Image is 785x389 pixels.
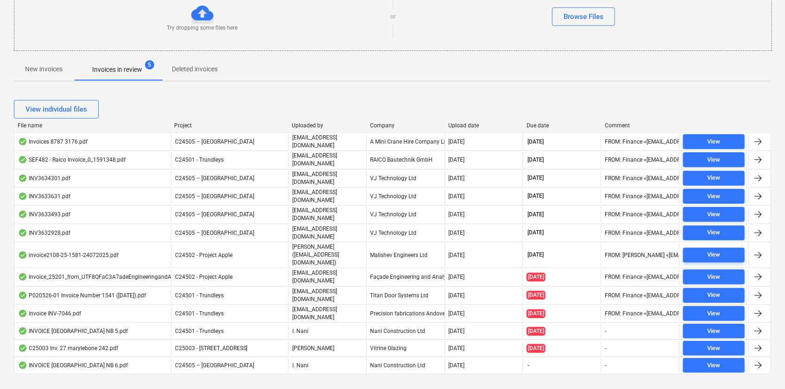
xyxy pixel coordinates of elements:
div: - [605,362,606,369]
div: OCR finished [18,138,27,145]
div: [DATE] [449,193,465,200]
span: C24502 - Project Apple [175,274,232,280]
button: View [683,207,745,222]
div: Due date [527,122,597,129]
p: Deleted invoices [172,64,218,74]
div: Precision fabrications Andover Ltd [366,306,445,321]
p: New invoices [25,64,63,74]
div: OCR finished [18,310,27,317]
span: [DATE] [527,291,546,300]
button: View [683,358,745,373]
div: Invoice INV-7046.pdf [18,310,81,317]
div: Upload date [448,122,519,129]
div: VJ Technology Ltd [366,170,445,186]
div: View [708,137,721,147]
p: [EMAIL_ADDRESS][DOMAIN_NAME] [292,170,363,186]
div: Invoices 8787 3176.pdf [18,138,88,145]
div: [DATE] [449,362,465,369]
span: C24505 – Surrey Quays [175,230,255,236]
div: OCR finished [18,175,27,182]
div: OCR finished [18,345,27,352]
div: View [708,191,721,202]
div: Nani Construction Ltd [366,324,445,339]
p: [EMAIL_ADDRESS][DOMAIN_NAME] [292,188,363,204]
div: VJ Technology Ltd [366,188,445,204]
span: C24505 – Surrey Quays [175,211,255,218]
div: OCR finished [18,292,27,299]
p: Invoices in review [92,65,142,75]
div: INV3634301.pdf [18,175,70,182]
div: Invoice_25201_from_UTF8QFaC3A7adeEngineeringandAnalysisServicesLimited.pdf [18,273,238,281]
p: or [390,13,396,21]
span: C24505 – Surrey Quays [175,193,255,200]
button: View [683,226,745,240]
div: OCR finished [18,273,27,281]
div: A Mini Crane Hire Company Limited [366,134,445,150]
span: [DATE] [527,273,546,282]
span: [DATE] [527,344,546,353]
span: C25003 - 242 Marylebone Road [175,345,248,351]
div: View individual files [25,103,87,115]
div: View [708,250,721,260]
div: OCR finished [18,327,27,335]
div: [DATE] [449,230,465,236]
div: [DATE] [449,345,465,351]
div: [DATE] [449,138,465,145]
div: INV3633493.pdf [18,211,70,218]
div: INVOICE [GEOGRAPHIC_DATA] NB 5.pdf [18,327,128,335]
div: Company [370,122,441,129]
button: View [683,270,745,284]
div: Browse Files [564,11,603,23]
span: [DATE] [527,251,545,259]
div: Project [174,122,284,129]
p: Try dropping some files here [167,24,238,32]
div: OCR finished [18,211,27,218]
div: Malishev Engineers Ltd [366,243,445,267]
span: 5 [145,60,154,69]
div: Façade Engineering and Analysis Services Limited [366,269,445,285]
p: [PERSON_NAME] [292,345,334,352]
button: View [683,341,745,356]
div: View [708,209,721,220]
div: [DATE] [449,157,465,163]
span: [DATE] [527,327,546,336]
span: C24505 – Surrey Quays [175,362,255,369]
div: Nani Construction Ltd [366,358,445,373]
div: OCR finished [18,362,27,369]
span: C24501 - Trundleys [175,310,224,317]
p: [EMAIL_ADDRESS][DOMAIN_NAME] [292,269,363,285]
span: C24502 - Project Apple [175,252,232,258]
div: INV3633631.pdf [18,193,70,200]
span: C24505 – Surrey Quays [175,175,255,182]
div: [DATE] [449,328,465,334]
div: View [708,343,721,354]
p: [EMAIL_ADDRESS][DOMAIN_NAME] [292,152,363,168]
div: View [708,360,721,371]
div: View [708,227,721,238]
p: [EMAIL_ADDRESS][DOMAIN_NAME] [292,225,363,241]
div: View [708,308,721,319]
button: View [683,306,745,321]
div: OCR finished [18,156,27,163]
button: View [683,134,745,149]
div: OCR finished [18,229,27,237]
div: OCR finished [18,251,27,259]
div: View [708,326,721,337]
span: [DATE] [527,229,545,237]
div: [DATE] [449,310,465,317]
div: SEF482 - Raico Invoice_0_1591348.pdf [18,156,126,163]
div: View [708,155,721,165]
div: [DATE] [449,274,465,280]
p: [EMAIL_ADDRESS][DOMAIN_NAME] [292,207,363,222]
div: [DATE] [449,211,465,218]
button: Browse Files [552,7,615,26]
div: INVOICE [GEOGRAPHIC_DATA] NB 6.pdf [18,362,128,369]
div: View [708,290,721,301]
span: - [527,362,530,370]
div: Titan Door Systems Ltd [366,288,445,303]
p: [EMAIL_ADDRESS][DOMAIN_NAME] [292,134,363,150]
div: C25003 Inv. 27 marylebone 242.pdf [18,345,118,352]
div: [DATE] [449,175,465,182]
div: View [708,173,721,183]
span: [DATE] [527,156,545,164]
